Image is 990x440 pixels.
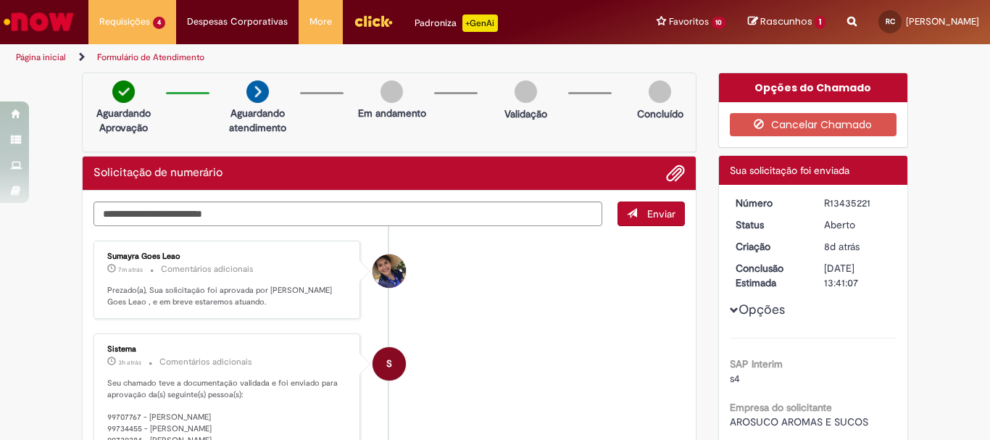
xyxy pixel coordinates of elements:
[354,10,393,32] img: click_logo_yellow_360x200.png
[824,261,891,290] div: [DATE] 13:41:07
[309,14,332,29] span: More
[118,358,141,367] time: 28/08/2025 09:11:58
[187,14,288,29] span: Despesas Corporativas
[719,73,908,102] div: Opções do Chamado
[647,207,675,220] span: Enviar
[107,252,349,261] div: Sumayra Goes Leao
[760,14,812,28] span: Rascunhos
[358,106,426,120] p: Em andamento
[93,167,222,180] h2: Solicitação de numerário Histórico de tíquete
[246,80,269,103] img: arrow-next.png
[886,17,895,26] span: RC
[380,80,403,103] img: img-circle-grey.png
[386,346,392,381] span: S
[666,164,685,183] button: Adicionar anexos
[118,265,143,274] time: 28/08/2025 11:41:31
[373,254,406,288] div: Sumayra Goes Leao
[637,107,683,121] p: Concluído
[107,345,349,354] div: Sistema
[725,261,814,290] dt: Conclusão Estimada
[462,14,498,32] p: +GenAi
[824,239,891,254] div: 21/08/2025 10:11:27
[112,80,135,103] img: check-circle-green.png
[824,240,860,253] time: 21/08/2025 10:11:27
[748,15,825,29] a: Rascunhos
[649,80,671,103] img: img-circle-grey.png
[730,372,740,385] span: s4
[99,14,150,29] span: Requisições
[730,113,897,136] button: Cancelar Chamado
[617,202,685,226] button: Enviar
[107,285,349,307] p: Prezado(a), Sua solicitação foi aprovada por [PERSON_NAME] Goes Leao , e em breve estaremos atuando.
[730,401,832,414] b: Empresa do solicitante
[11,44,649,71] ul: Trilhas de página
[93,202,602,226] textarea: Digite sua mensagem aqui...
[725,239,814,254] dt: Criação
[824,196,891,210] div: R13435221
[730,415,868,428] span: AROSUCO AROMAS E SUCOS
[730,164,849,177] span: Sua solicitação foi enviada
[97,51,204,63] a: Formulário de Atendimento
[906,15,979,28] span: [PERSON_NAME]
[222,106,293,135] p: Aguardando atendimento
[16,51,66,63] a: Página inicial
[815,16,825,29] span: 1
[712,17,727,29] span: 10
[153,17,165,29] span: 4
[504,107,547,121] p: Validação
[415,14,498,32] div: Padroniza
[730,357,783,370] b: SAP Interim
[118,265,143,274] span: 7m atrás
[824,240,860,253] span: 8d atrás
[669,14,709,29] span: Favoritos
[88,106,159,135] p: Aguardando Aprovação
[725,196,814,210] dt: Número
[373,347,406,381] div: System
[515,80,537,103] img: img-circle-grey.png
[824,217,891,232] div: Aberto
[159,356,252,368] small: Comentários adicionais
[161,263,254,275] small: Comentários adicionais
[1,7,76,36] img: ServiceNow
[725,217,814,232] dt: Status
[118,358,141,367] span: 3h atrás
